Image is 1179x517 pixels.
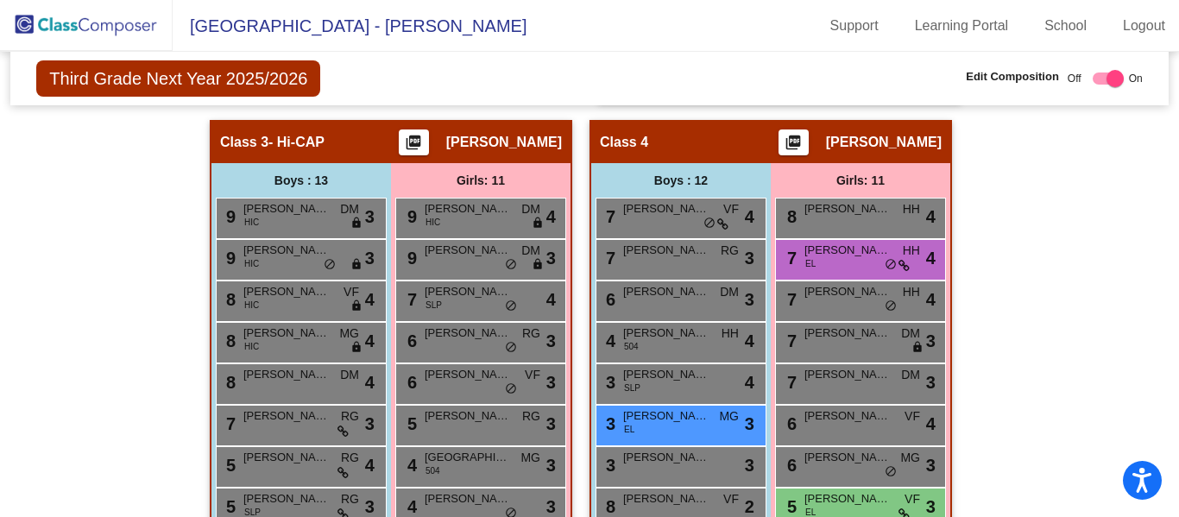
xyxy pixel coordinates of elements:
[344,283,359,301] span: VF
[521,200,540,218] span: DM
[623,325,709,342] span: [PERSON_NAME]
[350,217,363,230] span: lock
[426,299,442,312] span: SLP
[244,216,259,229] span: HIC
[623,242,709,259] span: [PERSON_NAME]
[532,258,544,272] span: lock
[623,366,709,383] span: [PERSON_NAME]
[926,369,936,395] span: 3
[505,299,517,313] span: do_not_disturb_alt
[623,490,709,508] span: [PERSON_NAME]
[425,366,511,383] span: [PERSON_NAME]
[885,299,897,313] span: do_not_disturb_alt
[546,245,556,271] span: 3
[900,449,920,467] span: MG
[720,283,739,301] span: DM
[546,328,556,354] span: 3
[340,200,359,218] span: DM
[341,490,359,508] span: RG
[546,369,556,395] span: 3
[222,456,236,475] span: 5
[365,245,375,271] span: 3
[926,204,936,230] span: 4
[425,490,511,508] span: [PERSON_NAME]
[243,449,330,466] span: [PERSON_NAME]
[244,299,259,312] span: HIC
[403,414,417,433] span: 5
[771,163,950,198] div: Girls: 11
[783,290,797,309] span: 7
[602,331,615,350] span: 4
[926,328,936,354] span: 3
[520,449,540,467] span: MG
[222,497,236,516] span: 5
[403,331,417,350] span: 6
[816,12,892,40] a: Support
[341,449,359,467] span: RG
[222,290,236,309] span: 8
[885,465,897,479] span: do_not_disturb_alt
[745,328,754,354] span: 4
[425,325,511,342] span: [PERSON_NAME]
[365,328,375,354] span: 4
[783,456,797,475] span: 6
[243,366,330,383] span: [PERSON_NAME]
[805,257,816,270] span: EL
[624,381,640,394] span: SLP
[901,12,1023,40] a: Learning Portal
[425,242,511,259] span: [PERSON_NAME]
[903,200,920,218] span: HH
[926,245,936,271] span: 4
[505,258,517,272] span: do_not_disturb_alt
[602,249,615,268] span: 7
[244,340,259,353] span: HIC
[339,325,359,343] span: MG
[243,407,330,425] span: [PERSON_NAME]
[546,287,556,312] span: 4
[350,258,363,272] span: lock
[804,200,891,218] span: [PERSON_NAME] Khamsoi-[PERSON_NAME]
[365,452,375,478] span: 4
[602,456,615,475] span: 3
[505,382,517,396] span: do_not_disturb_alt
[1129,71,1143,86] span: On
[783,497,797,516] span: 5
[222,331,236,350] span: 8
[783,134,804,158] mat-icon: picture_as_pdf
[350,341,363,355] span: lock
[926,411,936,437] span: 4
[623,407,709,425] span: [PERSON_NAME]
[885,258,897,272] span: do_not_disturb_alt
[365,204,375,230] span: 3
[425,200,511,218] span: [PERSON_NAME]
[426,464,440,477] span: 504
[222,249,236,268] span: 9
[602,290,615,309] span: 6
[624,423,634,436] span: EL
[783,373,797,392] span: 7
[745,204,754,230] span: 4
[911,341,924,355] span: lock
[779,129,809,155] button: Print Students Details
[399,129,429,155] button: Print Students Details
[365,287,375,312] span: 4
[525,366,540,384] span: VF
[745,369,754,395] span: 4
[546,411,556,437] span: 3
[244,257,259,270] span: HIC
[403,134,424,158] mat-icon: picture_as_pdf
[505,341,517,355] span: do_not_disturb_alt
[623,283,709,300] span: [PERSON_NAME]
[243,325,330,342] span: [PERSON_NAME]
[211,163,391,198] div: Boys : 13
[623,200,709,218] span: [PERSON_NAME]
[425,283,511,300] span: [PERSON_NAME]
[703,217,716,230] span: do_not_disturb_alt
[905,490,920,508] span: VF
[268,134,325,151] span: - Hi-CAP
[546,452,556,478] span: 3
[1109,12,1179,40] a: Logout
[723,200,739,218] span: VF
[624,340,639,353] span: 504
[905,407,920,426] span: VF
